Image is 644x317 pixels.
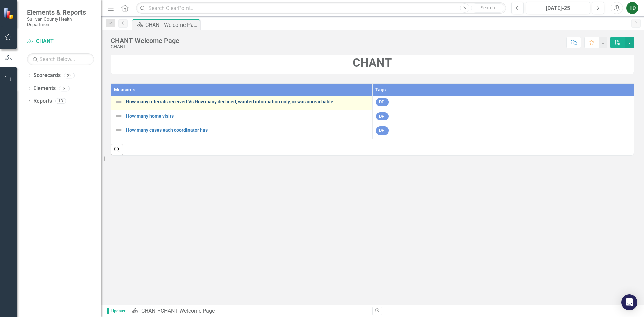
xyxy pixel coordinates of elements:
[145,21,198,29] div: CHANT Welcome Page
[59,86,70,91] div: 3
[353,56,392,70] strong: CHANT
[115,98,123,106] img: Not Defined
[621,294,637,310] div: Open Intercom Messenger
[126,99,369,104] a: How many referrals received Vs How many declined, wanted information only, or was unreachable
[27,53,94,65] input: Search Below...
[376,98,389,106] span: DPI
[111,110,373,124] td: Double-Click to Edit Right Click for Context Menu
[161,308,215,314] div: CHANT Welcome Page
[626,2,638,14] button: TD
[376,126,389,135] span: DPI
[141,308,158,314] a: CHANT
[27,38,94,45] a: CHANT
[111,37,179,44] div: CHANT Welcome Page
[33,97,52,105] a: Reports
[528,4,588,12] div: [DATE]-25
[3,7,15,19] img: ClearPoint Strategy
[136,2,506,14] input: Search ClearPoint...
[27,16,94,28] small: Sullivan County Health Department
[111,96,373,110] td: Double-Click to Edit Right Click for Context Menu
[33,85,56,92] a: Elements
[115,112,123,120] img: Not Defined
[55,98,66,104] div: 13
[27,8,94,16] span: Elements & Reports
[481,5,495,10] span: Search
[115,126,123,135] img: Not Defined
[471,3,504,13] button: Search
[111,44,179,49] div: CHANT
[526,2,590,14] button: [DATE]-25
[126,114,369,119] a: How many home visits
[107,308,128,314] span: Updater
[376,112,389,121] span: DPI
[64,73,75,78] div: 22
[111,124,373,139] td: Double-Click to Edit Right Click for Context Menu
[132,307,367,315] div: »
[126,128,369,133] a: How many cases each coordinator has
[33,72,61,80] a: Scorecards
